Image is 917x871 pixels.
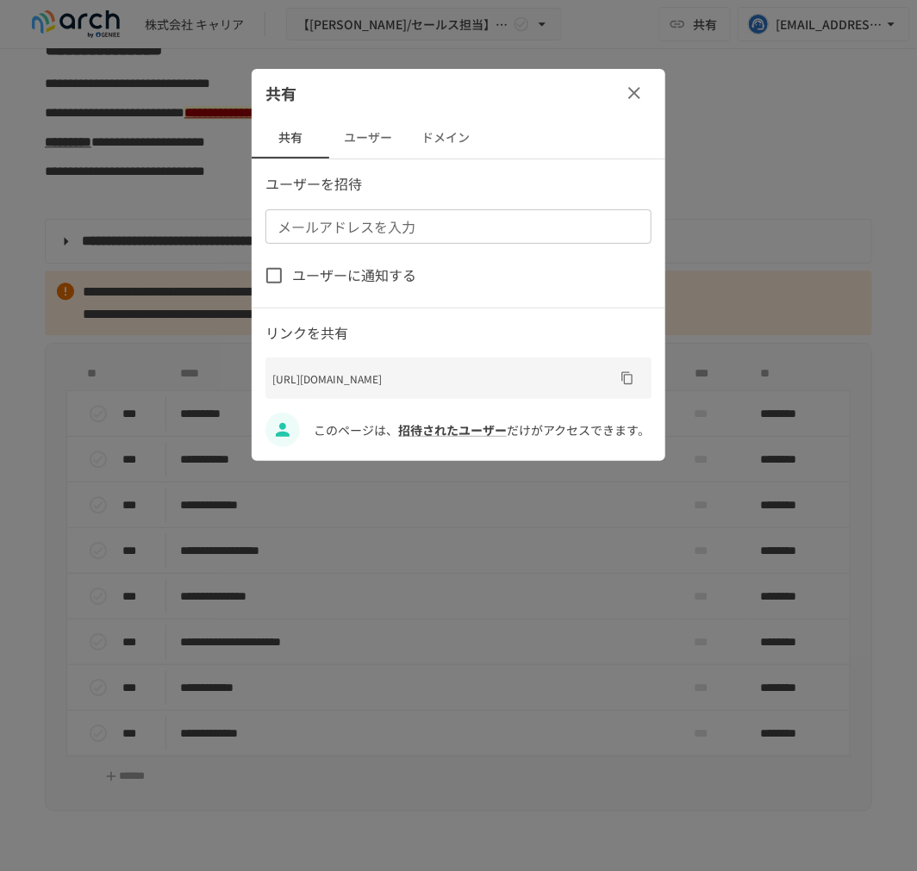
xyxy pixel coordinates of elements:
button: URLをコピー [614,364,641,392]
span: ユーザーに通知する [292,264,416,287]
button: 共有 [252,117,329,159]
button: ドメイン [407,117,484,159]
p: このページは、 だけがアクセスできます。 [314,420,652,439]
button: ユーザー [329,117,407,159]
a: 招待されたユーザー [398,421,507,439]
div: 共有 [252,69,665,117]
p: [URL][DOMAIN_NAME] [272,370,614,387]
p: リンクを共有 [265,322,652,345]
p: ユーザーを招待 [265,173,652,196]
